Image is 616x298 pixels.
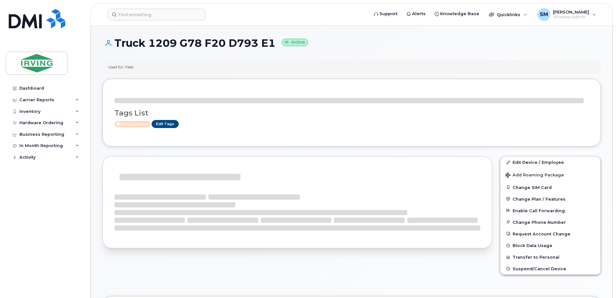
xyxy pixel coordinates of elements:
[500,263,600,274] button: Suspend/Cancel Device
[500,193,600,205] button: Change Plan / Features
[152,120,179,128] a: Edit Tags
[500,251,600,263] button: Transfer to Personal
[500,156,600,168] a: Edit Device / Employee
[513,208,565,213] span: Enable Call Forwarding
[108,64,134,70] div: Used for: Fleet
[282,39,308,46] small: Active
[513,196,566,201] span: Change Plan / Features
[513,266,566,271] span: Suspend/Cancel Device
[500,182,600,193] button: Change SIM Card
[500,240,600,251] button: Block Data Usage
[114,121,151,127] span: Active
[102,37,601,49] h1: Truck 1209 G78 F20 D793 E1
[505,173,564,179] span: Add Roaming Package
[500,216,600,228] button: Change Phone Number
[500,168,600,181] button: Add Roaming Package
[114,109,589,117] h3: Tags List
[500,228,600,240] button: Request Account Change
[500,205,600,216] button: Enable Call Forwarding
